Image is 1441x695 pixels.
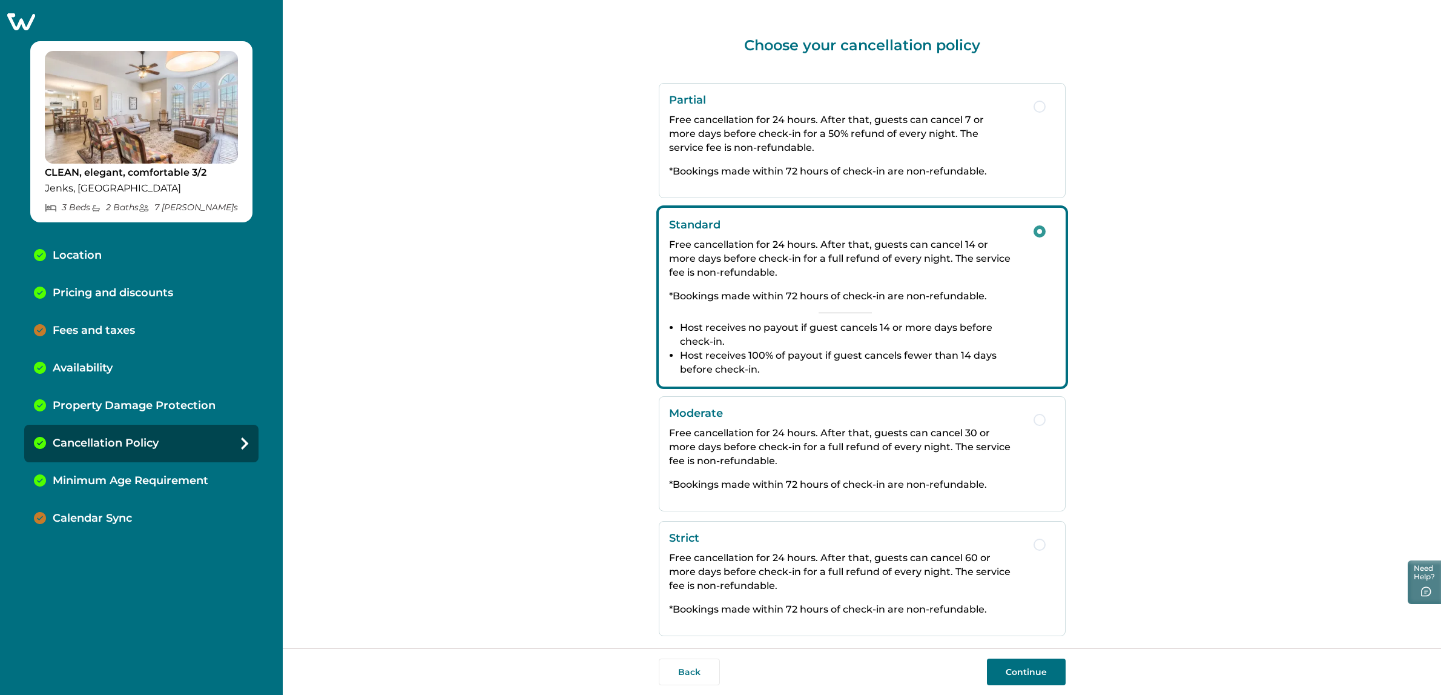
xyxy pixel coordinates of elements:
p: Availability [53,362,113,375]
p: Free cancellation for 24 hours. After that, guests can cancel 60 or more days before check-in for... [669,551,1021,593]
p: 7 [PERSON_NAME] s [139,202,238,213]
li: Host receives no payout if guest cancels 14 or more days before check-in. [680,321,1021,348]
p: Minimum Age Requirement [53,474,208,488]
p: Cancellation Policy [53,437,159,450]
p: Fees and taxes [53,324,135,338]
p: Property Damage Protection [53,399,216,413]
p: Jenks, [GEOGRAPHIC_DATA] [45,182,238,195]
p: Standard [669,218,1021,231]
p: *Bookings made within 72 hours of check-in are non-refundable. [669,477,1021,491]
p: Choose your cancellation policy [659,36,1066,54]
p: *Bookings made within 72 hours of check-in are non-refundable. [669,602,1021,616]
p: Location [53,249,102,262]
img: propertyImage_CLEAN, elegant, comfortable 3/2 [45,51,238,164]
p: 3 Bed s [45,202,90,213]
p: 2 Bath s [91,202,139,213]
button: StrictFree cancellation for 24 hours. After that, guests can cancel 60 or more days before check-... [659,521,1066,636]
button: ModerateFree cancellation for 24 hours. After that, guests can cancel 30 or more days before chec... [659,396,1066,511]
p: Strict [669,531,1021,545]
p: Free cancellation for 24 hours. After that, guests can cancel 30 or more days before check-in for... [669,426,1021,468]
button: StandardFree cancellation for 24 hours. After that, guests can cancel 14 or more days before chec... [659,208,1066,387]
p: Free cancellation for 24 hours. After that, guests can cancel 14 or more days before check-in for... [669,238,1021,279]
button: PartialFree cancellation for 24 hours. After that, guests can cancel 7 or more days before check-... [659,83,1066,198]
p: *Bookings made within 72 hours of check-in are non-refundable. [669,164,1021,178]
p: Partial [669,93,1021,107]
p: Moderate [669,407,1021,420]
p: Calendar Sync [53,512,132,525]
p: Free cancellation for 24 hours. After that, guests can cancel 7 or more days before check-in for ... [669,113,1021,155]
p: *Bookings made within 72 hours of check-in are non-refundable. [669,289,1021,303]
button: Back [659,659,720,685]
button: Continue [987,659,1066,685]
p: Pricing and discounts [53,287,173,300]
li: Host receives 100% of payout if guest cancels fewer than 14 days before check-in. [680,348,1021,376]
p: CLEAN, elegant, comfortable 3/2 [45,167,238,179]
